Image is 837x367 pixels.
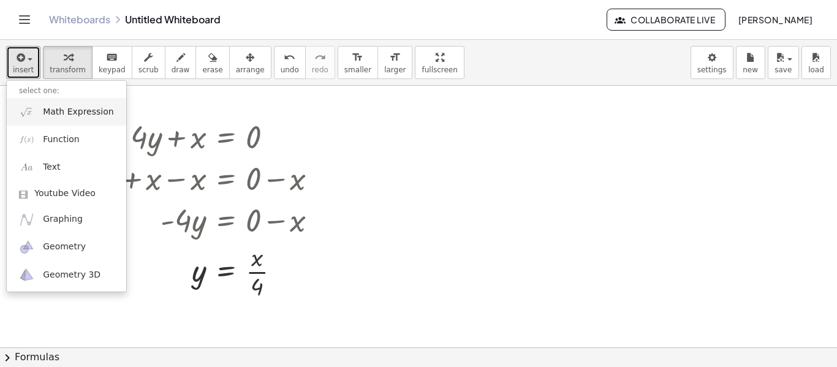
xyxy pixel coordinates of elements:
span: erase [202,66,222,74]
span: undo [281,66,299,74]
i: undo [284,50,295,65]
img: ggb-graphing.svg [19,212,34,227]
a: Geometry [7,233,126,261]
span: transform [50,66,86,74]
button: format_sizesmaller [338,46,378,79]
i: format_size [352,50,363,65]
i: redo [314,50,326,65]
span: settings [697,66,727,74]
button: erase [195,46,229,79]
span: fullscreen [422,66,457,74]
a: Whiteboards [49,13,110,26]
button: format_sizelarger [377,46,412,79]
button: undoundo [274,46,306,79]
button: [PERSON_NAME] [728,9,822,31]
span: save [775,66,792,74]
span: Geometry 3D [43,269,100,281]
button: settings [691,46,733,79]
button: fullscreen [415,46,464,79]
button: draw [165,46,197,79]
button: arrange [229,46,271,79]
button: new [736,46,765,79]
button: Toggle navigation [15,10,34,29]
button: save [768,46,799,79]
img: ggb-geometry.svg [19,240,34,255]
span: Function [43,134,80,146]
span: [PERSON_NAME] [738,14,812,25]
img: Aa.png [19,160,34,175]
span: smaller [344,66,371,74]
button: scrub [132,46,165,79]
span: keypad [99,66,126,74]
li: select one: [7,84,126,98]
span: redo [312,66,328,74]
a: Graphing [7,206,126,233]
a: Math Expression [7,98,126,126]
span: Text [43,161,60,173]
span: Graphing [43,213,83,225]
button: load [801,46,831,79]
span: new [743,66,758,74]
span: Youtube Video [34,187,96,200]
span: arrange [236,66,265,74]
button: transform [43,46,93,79]
span: larger [384,66,406,74]
button: insert [6,46,40,79]
span: load [808,66,824,74]
span: draw [172,66,190,74]
span: Math Expression [43,106,113,118]
img: ggb-3d.svg [19,267,34,282]
button: Collaborate Live [607,9,725,31]
button: keyboardkeypad [92,46,132,79]
a: Geometry 3D [7,261,126,289]
span: Geometry [43,241,86,253]
i: format_size [389,50,401,65]
span: insert [13,66,34,74]
a: Function [7,126,126,153]
img: f_x.png [19,132,34,147]
a: Youtube Video [7,181,126,206]
span: Collaborate Live [617,14,715,25]
button: redoredo [305,46,335,79]
i: keyboard [106,50,118,65]
span: scrub [138,66,159,74]
a: Text [7,154,126,181]
img: sqrt_x.png [19,104,34,119]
